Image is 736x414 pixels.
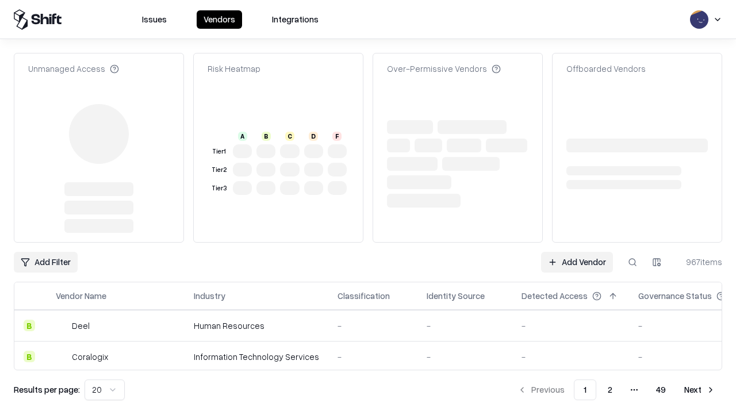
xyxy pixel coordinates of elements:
div: Governance Status [638,290,712,302]
button: Vendors [197,10,242,29]
div: Over-Permissive Vendors [387,63,501,75]
button: Add Filter [14,252,78,273]
div: 967 items [676,256,722,268]
div: Coralogix [72,351,108,363]
div: Tier 2 [210,165,228,175]
div: - [522,320,620,332]
div: Identity Source [427,290,485,302]
div: Tier 1 [210,147,228,156]
p: Results per page: [14,384,80,396]
div: Classification [338,290,390,302]
div: Risk Heatmap [208,63,260,75]
div: D [309,132,318,141]
button: Next [677,379,722,400]
div: - [427,351,503,363]
img: Coralogix [56,351,67,362]
button: 2 [599,379,622,400]
div: Information Technology Services [194,351,319,363]
div: - [522,351,620,363]
div: Tier 3 [210,183,228,193]
div: Vendor Name [56,290,106,302]
div: Deel [72,320,90,332]
div: B [24,320,35,331]
div: Unmanaged Access [28,63,119,75]
div: - [427,320,503,332]
div: C [285,132,294,141]
nav: pagination [511,379,722,400]
div: B [262,132,271,141]
div: - [338,351,408,363]
button: 49 [647,379,675,400]
div: Industry [194,290,225,302]
button: Issues [135,10,174,29]
div: Detected Access [522,290,588,302]
button: Integrations [265,10,325,29]
div: F [332,132,342,141]
div: Offboarded Vendors [566,63,646,75]
div: B [24,351,35,362]
a: Add Vendor [541,252,613,273]
div: A [238,132,247,141]
div: - [338,320,408,332]
button: 1 [574,379,596,400]
div: Human Resources [194,320,319,332]
img: Deel [56,320,67,331]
